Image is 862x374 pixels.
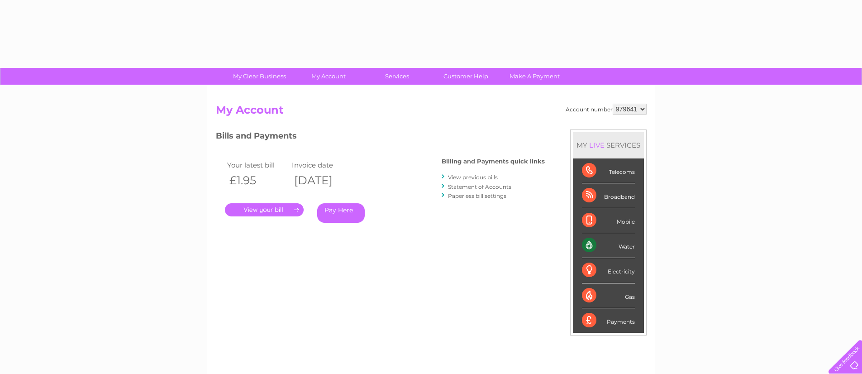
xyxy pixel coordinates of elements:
[573,132,644,158] div: MY SERVICES
[587,141,606,149] div: LIVE
[222,68,297,85] a: My Clear Business
[448,183,511,190] a: Statement of Accounts
[582,158,635,183] div: Telecoms
[225,159,290,171] td: Your latest bill
[582,258,635,283] div: Electricity
[225,203,304,216] a: .
[582,233,635,258] div: Water
[582,283,635,308] div: Gas
[216,129,545,145] h3: Bills and Payments
[442,158,545,165] h4: Billing and Payments quick links
[448,192,506,199] a: Paperless bill settings
[582,308,635,333] div: Payments
[216,104,647,121] h2: My Account
[429,68,503,85] a: Customer Help
[582,208,635,233] div: Mobile
[566,104,647,115] div: Account number
[290,159,355,171] td: Invoice date
[225,171,290,190] th: £1.95
[290,171,355,190] th: [DATE]
[448,174,498,181] a: View previous bills
[497,68,572,85] a: Make A Payment
[360,68,434,85] a: Services
[582,183,635,208] div: Broadband
[291,68,366,85] a: My Account
[317,203,365,223] a: Pay Here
